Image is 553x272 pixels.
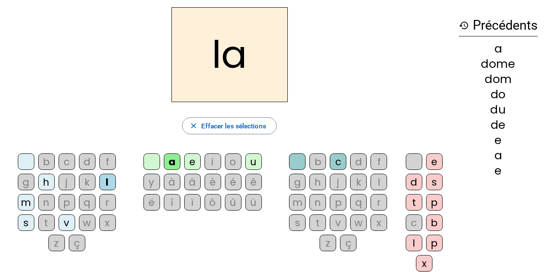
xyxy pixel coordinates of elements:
div: ô [205,194,221,211]
div: k [79,174,95,190]
div: d [350,153,367,170]
div: t [406,194,422,211]
div: h [38,174,55,190]
div: è [205,174,221,190]
div: f [99,153,116,170]
div: ü [245,194,262,211]
div: n [309,194,326,211]
div: e [184,153,201,170]
span: Effacer les sélections [201,120,266,132]
div: m [289,194,306,211]
div: x [371,214,387,231]
div: o [225,153,241,170]
div: p [330,194,346,211]
div: j [330,174,346,190]
div: n [38,194,55,211]
div: â [184,174,201,190]
div: z [320,235,336,251]
div: l [406,235,422,251]
div: d [406,174,422,190]
h2: la [171,7,288,102]
div: p [59,194,75,211]
div: dome [459,58,538,69]
div: v [59,214,75,231]
div: s [289,214,306,231]
div: dom [459,73,538,85]
div: î [164,194,180,211]
div: c [59,153,75,170]
div: e [459,134,538,146]
div: q [350,194,367,211]
div: w [79,214,95,231]
div: x [99,214,116,231]
div: ê [245,174,262,190]
div: q [79,194,95,211]
div: é [225,174,241,190]
div: l [371,174,387,190]
div: l [99,174,116,190]
div: m [18,194,34,211]
div: b [38,153,55,170]
div: ï [184,194,201,211]
div: s [18,214,34,231]
div: i [205,153,221,170]
div: ë [143,194,160,211]
div: c [330,153,346,170]
div: r [371,194,387,211]
div: f [371,153,387,170]
div: x [416,255,432,272]
div: p [426,235,443,251]
div: g [18,174,34,190]
div: du [459,104,538,115]
div: p [426,194,443,211]
div: v [330,214,346,231]
div: e [426,153,443,170]
div: a [164,153,180,170]
mat-icon: close [189,122,198,130]
div: t [309,214,326,231]
div: ç [69,235,85,251]
button: Effacer les sélections [182,117,277,134]
div: r [99,194,116,211]
div: y [143,174,160,190]
div: t [38,214,55,231]
div: û [225,194,241,211]
div: à [164,174,180,190]
div: c [406,214,422,231]
div: de [459,119,538,130]
div: ç [340,235,357,251]
div: d [79,153,95,170]
h3: Précédents [459,15,538,36]
div: w [350,214,367,231]
div: z [48,235,65,251]
div: j [59,174,75,190]
div: u [245,153,262,170]
div: do [459,89,538,100]
div: g [289,174,306,190]
div: b [309,153,326,170]
div: k [350,174,367,190]
div: e [459,165,538,176]
div: b [426,214,443,231]
div: a [459,150,538,161]
div: s [426,174,443,190]
mat-icon: history [459,20,469,31]
div: h [309,174,326,190]
div: a [459,43,538,54]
